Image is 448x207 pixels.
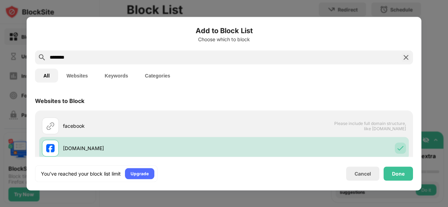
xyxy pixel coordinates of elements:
[136,68,178,82] button: Categories
[96,68,136,82] button: Keywords
[334,120,406,131] span: Please include full domain structure, like [DOMAIN_NAME]
[35,36,413,42] div: Choose which to block
[41,170,121,177] div: You’ve reached your block list limit
[402,53,410,61] img: search-close
[38,53,46,61] img: search.svg
[35,25,413,36] h6: Add to Block List
[46,121,55,130] img: url.svg
[46,144,55,152] img: favicons
[355,171,371,177] div: Cancel
[63,145,224,152] div: [DOMAIN_NAME]
[35,68,58,82] button: All
[58,68,96,82] button: Websites
[35,97,84,104] div: Websites to Block
[131,170,149,177] div: Upgrade
[63,122,224,130] div: facebook
[392,171,405,176] div: Done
